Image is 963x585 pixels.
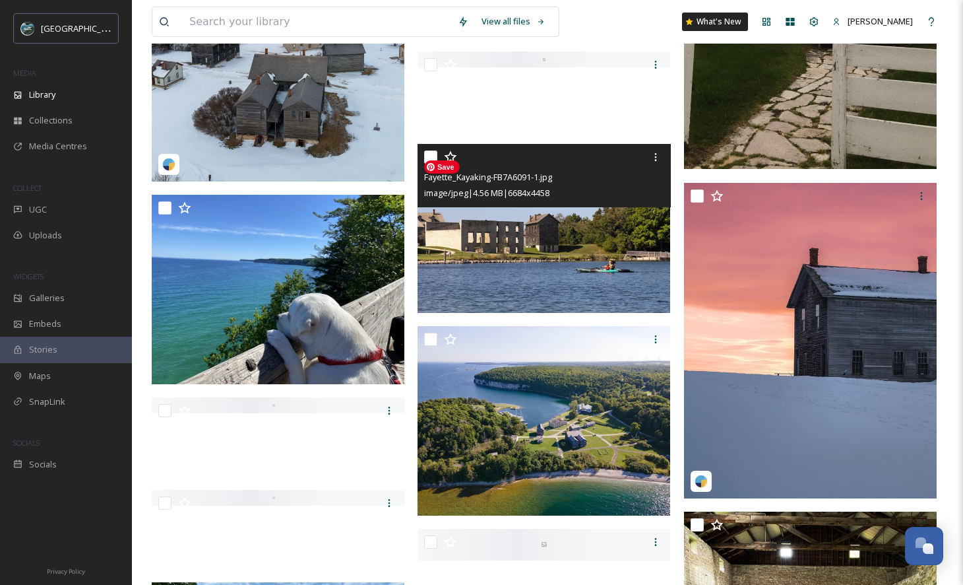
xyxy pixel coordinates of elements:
span: COLLECT [13,183,42,193]
span: WIDGETS [13,271,44,281]
button: Open Chat [905,527,943,565]
span: UGC [29,203,47,216]
img: uplogo-summer%20bg.jpg [21,22,34,35]
span: Uploads [29,229,62,242]
span: Maps [29,370,51,382]
img: snapsea-logo.png [695,475,708,488]
span: Embeds [29,318,61,330]
span: Privacy Policy [47,567,85,576]
img: nat_geo_vibes_('18011265919456818',).jpg [684,183,937,499]
span: image/jpeg | 4.56 MB | 6684 x 4458 [424,187,549,199]
img: Fayette_Kayaking-FB7A6091-1.jpg [418,144,670,313]
span: Collections [29,114,73,127]
a: View all files [475,9,552,34]
span: Stories [29,343,57,356]
a: [PERSON_NAME] [826,9,919,34]
span: MEDIA [13,68,36,78]
img: snapsea-logo.png [162,158,175,171]
span: Fayette_Kayaking-FB7A6091-1.jpg [424,171,552,183]
span: Library [29,88,55,101]
a: What's New [682,13,748,31]
span: Socials [29,458,57,471]
span: SOCIALS [13,438,40,448]
img: Susie Muxlow_3.jpg [152,195,404,384]
input: Search your library [183,7,451,36]
span: [GEOGRAPHIC_DATA][US_STATE] [41,22,170,34]
span: Media Centres [29,140,87,153]
span: [PERSON_NAME] [848,15,913,27]
span: Galleries [29,292,65,304]
span: Save [424,160,460,174]
span: SnapLink [29,396,65,408]
a: Privacy Policy [47,563,85,578]
img: Fayette_Drone_July2021-DJI_0466-1.jpg [418,326,670,516]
